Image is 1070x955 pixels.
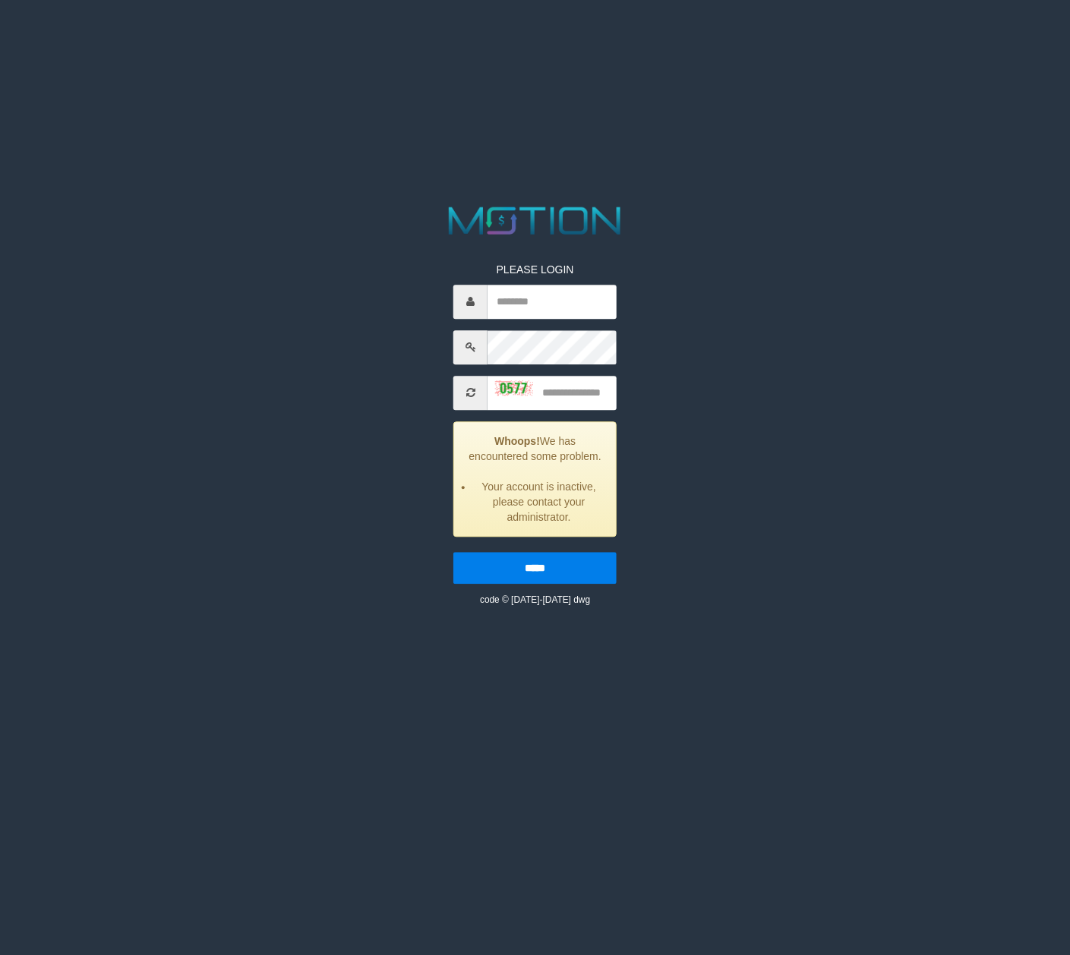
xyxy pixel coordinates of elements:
small: code © [DATE]-[DATE] dwg [480,594,590,605]
div: We has encountered some problem. [453,421,617,537]
p: PLEASE LOGIN [453,262,617,277]
img: MOTION_logo.png [441,202,629,239]
strong: Whoops! [494,435,540,447]
img: captcha [495,380,533,396]
li: Your account is inactive, please contact your administrator. [473,479,604,525]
